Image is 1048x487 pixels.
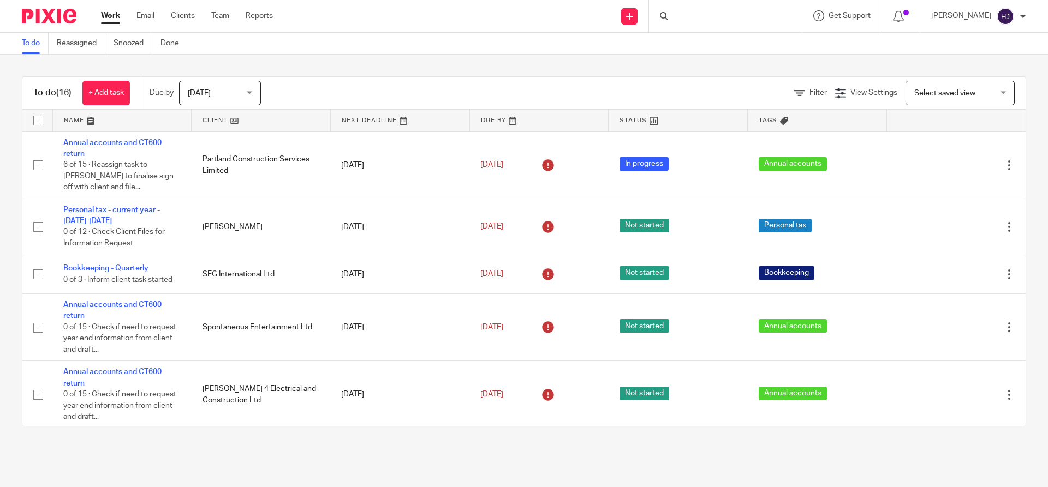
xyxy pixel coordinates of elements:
span: 0 of 15 · Check if need to request year end information from client and draft... [63,323,176,353]
p: Due by [150,87,174,98]
a: Snoozed [114,33,152,54]
a: Bookkeeping - Quarterly [63,264,148,272]
a: Annual accounts and CT600 return [63,139,162,158]
span: Not started [620,387,669,400]
td: Partland Construction Services Limited [192,131,331,199]
span: Annual accounts [759,387,827,400]
img: svg%3E [997,8,1014,25]
span: Annual accounts [759,319,827,333]
span: Get Support [829,12,871,20]
span: (16) [56,88,72,97]
a: + Add task [82,81,130,105]
span: Filter [809,89,827,97]
span: [DATE] [480,390,503,398]
a: Team [211,10,229,21]
a: Work [101,10,120,21]
span: Personal tax [759,219,812,232]
td: [DATE] [330,361,469,428]
span: 0 of 15 · Check if need to request year end information from client and draft... [63,390,176,420]
span: 0 of 12 · Check Client Files for Information Request [63,229,165,248]
img: Pixie [22,9,76,23]
p: [PERSON_NAME] [931,10,991,21]
td: Spontaneous Entertainment Ltd [192,294,331,361]
span: Bookkeeping [759,266,814,280]
span: Not started [620,319,669,333]
a: Annual accounts and CT600 return [63,301,162,320]
span: [DATE] [480,323,503,331]
span: [DATE] [480,270,503,278]
a: Annual accounts and CT600 return [63,368,162,387]
span: Not started [620,219,669,232]
a: Personal tax - current year - [DATE]-[DATE] [63,206,160,225]
span: Not started [620,266,669,280]
span: 0 of 3 · Inform client task started [63,276,172,284]
span: Tags [759,117,777,123]
td: [PERSON_NAME] [192,199,331,255]
a: Done [160,33,187,54]
a: Reassigned [57,33,105,54]
a: Reports [246,10,273,21]
span: View Settings [850,89,897,97]
a: To do [22,33,49,54]
td: SEG International Ltd [192,255,331,293]
td: [DATE] [330,294,469,361]
span: Select saved view [914,89,975,97]
span: [DATE] [480,161,503,169]
span: [DATE] [480,223,503,231]
h1: To do [33,87,72,99]
td: [DATE] [330,131,469,199]
span: 6 of 15 · Reassign task to [PERSON_NAME] to finalise sign off with client and file... [63,161,174,191]
span: In progress [620,157,669,171]
td: [DATE] [330,255,469,293]
a: Clients [171,10,195,21]
td: [PERSON_NAME] 4 Electrical and Construction Ltd [192,361,331,428]
td: [DATE] [330,199,469,255]
span: Annual accounts [759,157,827,171]
span: [DATE] [188,89,211,97]
a: Email [136,10,154,21]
